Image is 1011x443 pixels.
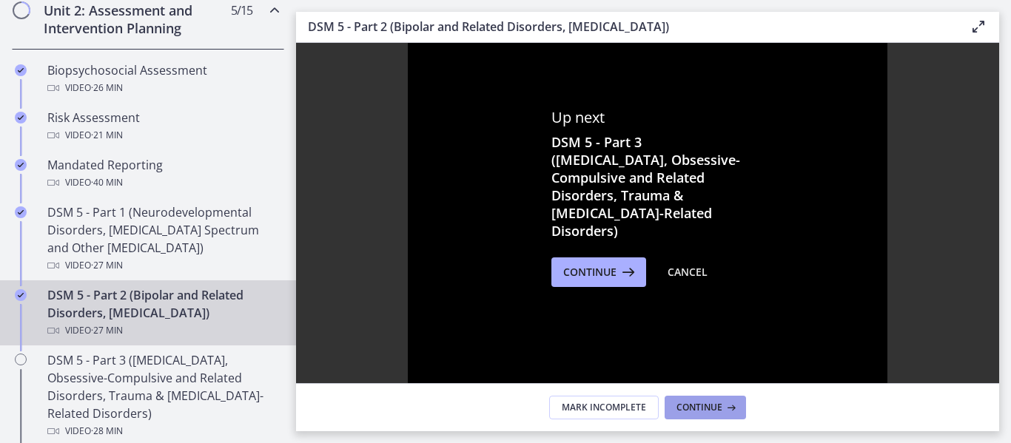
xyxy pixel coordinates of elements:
[91,322,123,339] span: · 27 min
[47,322,278,339] div: Video
[562,402,646,413] span: Mark Incomplete
[15,206,27,218] i: Completed
[15,112,27,124] i: Completed
[47,422,278,440] div: Video
[47,286,278,339] div: DSM 5 - Part 2 (Bipolar and Related Disorders, [MEDICAL_DATA])
[15,159,27,171] i: Completed
[676,402,722,413] span: Continue
[91,257,123,274] span: · 27 min
[47,61,278,97] div: Biopsychosocial Assessment
[47,126,278,144] div: Video
[47,174,278,192] div: Video
[91,79,123,97] span: · 26 min
[47,203,278,274] div: DSM 5 - Part 1 (Neurodevelopmental Disorders, [MEDICAL_DATA] Spectrum and Other [MEDICAL_DATA])
[47,257,278,274] div: Video
[47,109,278,144] div: Risk Assessment
[15,64,27,76] i: Completed
[91,174,123,192] span: · 40 min
[551,108,744,127] p: Up next
[15,289,27,301] i: Completed
[551,257,646,287] button: Continue
[549,396,659,419] button: Mark Incomplete
[665,396,746,419] button: Continue
[47,79,278,97] div: Video
[668,263,708,281] div: Cancel
[91,422,123,440] span: · 28 min
[231,1,252,19] span: 5 / 15
[91,126,123,144] span: · 21 min
[47,351,278,440] div: DSM 5 - Part 3 ([MEDICAL_DATA], Obsessive-Compulsive and Related Disorders, Trauma & [MEDICAL_DAT...
[551,133,744,240] h3: DSM 5 - Part 3 ([MEDICAL_DATA], Obsessive-Compulsive and Related Disorders, Trauma & [MEDICAL_DAT...
[656,257,719,287] button: Cancel
[563,263,617,281] span: Continue
[47,156,278,192] div: Mandated Reporting
[308,18,946,35] h3: DSM 5 - Part 2 (Bipolar and Related Disorders, [MEDICAL_DATA])
[44,1,224,37] h2: Unit 2: Assessment and Intervention Planning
